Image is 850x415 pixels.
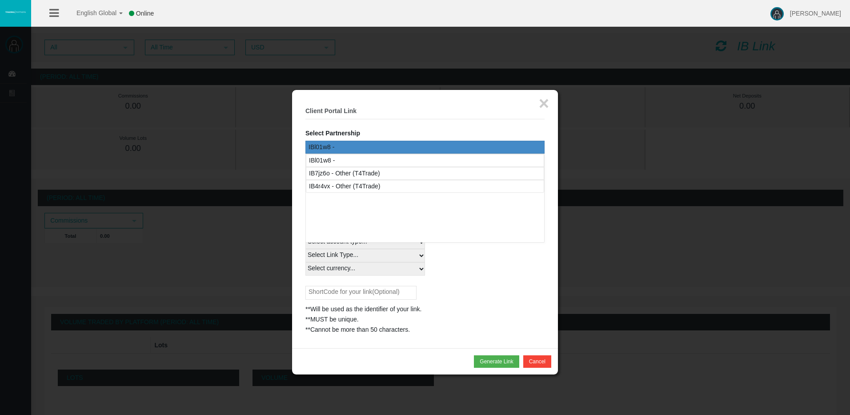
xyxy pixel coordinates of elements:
[309,155,335,166] div: IBl01w8 -
[523,355,551,368] button: Cancel
[65,9,116,16] span: English Global
[305,314,545,325] div: **MUST be unique.
[305,141,545,154] div: IBl01w8 -
[136,10,154,17] span: Online
[309,168,380,179] div: IB7jz6o - Other (T4Trade)
[4,10,27,14] img: logo.svg
[539,94,549,112] button: ×
[309,181,381,191] div: IB4r4vx - Other (T4Trade)
[305,304,545,314] div: **Will be used as the identifier of your link.
[770,7,784,20] img: user-image
[305,128,360,138] label: Select Partnership
[474,355,519,368] button: Generate Link
[305,286,417,300] input: ShortCode for your link(Optional)
[305,107,357,114] b: Client Portal Link
[305,325,545,335] div: **Cannot be more than 50 characters.
[790,10,841,17] span: [PERSON_NAME]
